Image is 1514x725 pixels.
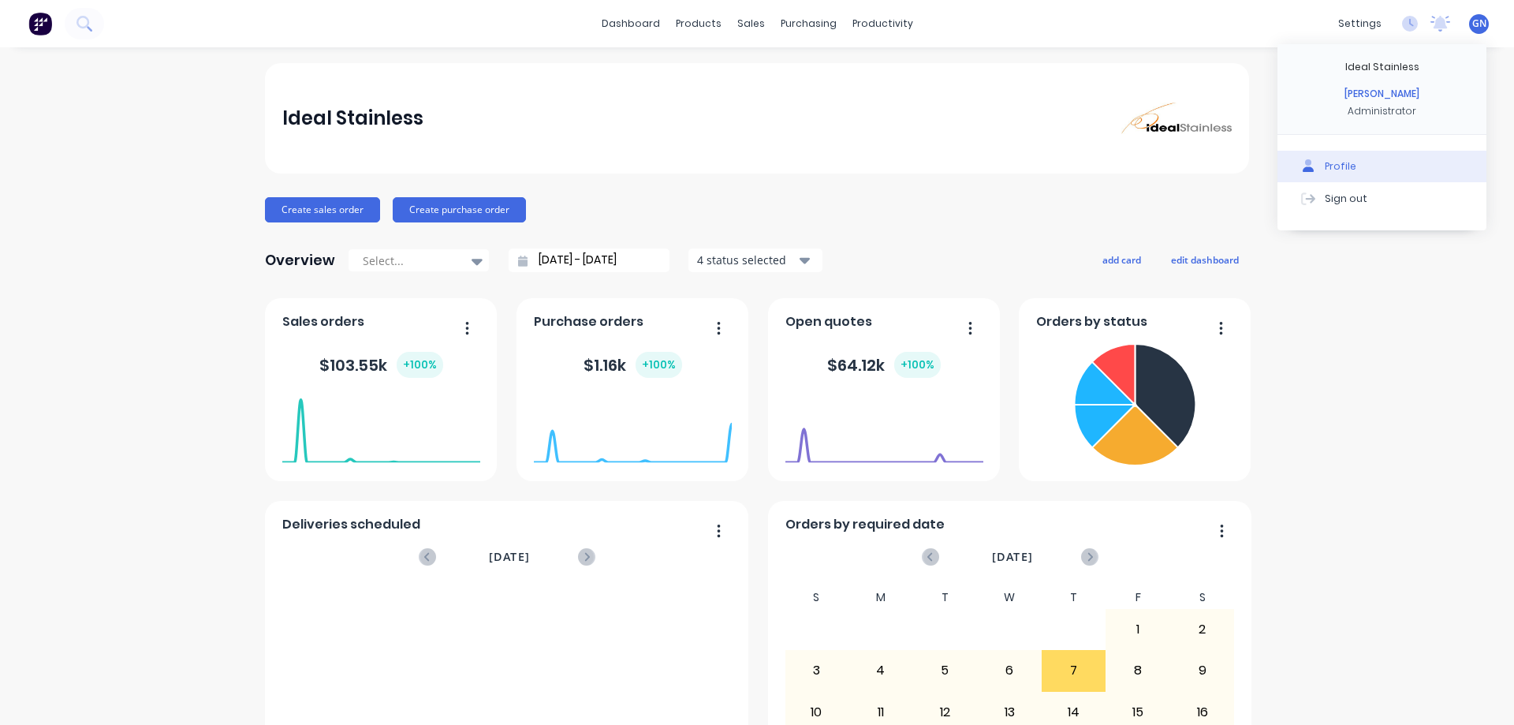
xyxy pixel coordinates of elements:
[914,651,977,690] div: 5
[848,586,913,609] div: M
[1171,651,1234,690] div: 9
[1348,104,1416,118] div: Administrator
[1106,610,1169,649] div: 1
[697,252,796,268] div: 4 status selected
[397,352,443,378] div: + 100 %
[894,352,941,378] div: + 100 %
[265,245,335,276] div: Overview
[1121,103,1232,133] img: Ideal Stainless
[668,12,729,36] div: products
[849,651,912,690] div: 4
[393,197,526,222] button: Create purchase order
[1325,191,1367,205] div: Sign out
[1106,651,1169,690] div: 8
[1161,249,1249,270] button: edit dashboard
[489,548,530,566] span: [DATE]
[319,352,443,378] div: $ 103.55k
[1325,159,1356,174] div: Profile
[1036,312,1147,331] span: Orders by status
[977,586,1042,609] div: W
[1170,586,1235,609] div: S
[28,12,52,36] img: Factory
[534,312,643,331] span: Purchase orders
[594,12,668,36] a: dashboard
[1472,17,1486,31] span: GN
[1277,182,1486,214] button: Sign out
[785,586,849,609] div: S
[1106,586,1170,609] div: F
[913,586,978,609] div: T
[729,12,773,36] div: sales
[785,312,872,331] span: Open quotes
[827,352,941,378] div: $ 64.12k
[282,103,423,134] div: Ideal Stainless
[1042,651,1106,690] div: 7
[265,197,380,222] button: Create sales order
[978,651,1041,690] div: 6
[1277,151,1486,182] button: Profile
[1171,610,1234,649] div: 2
[584,352,682,378] div: $ 1.16k
[773,12,845,36] div: purchasing
[282,312,364,331] span: Sales orders
[282,515,420,534] span: Deliveries scheduled
[1042,586,1106,609] div: T
[992,548,1033,566] span: [DATE]
[845,12,921,36] div: productivity
[688,249,822,272] button: 4 status selected
[636,352,682,378] div: + 100 %
[785,651,848,690] div: 3
[1330,12,1389,36] div: settings
[1345,60,1419,74] div: Ideal Stainless
[1344,87,1419,101] div: [PERSON_NAME]
[1092,249,1151,270] button: add card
